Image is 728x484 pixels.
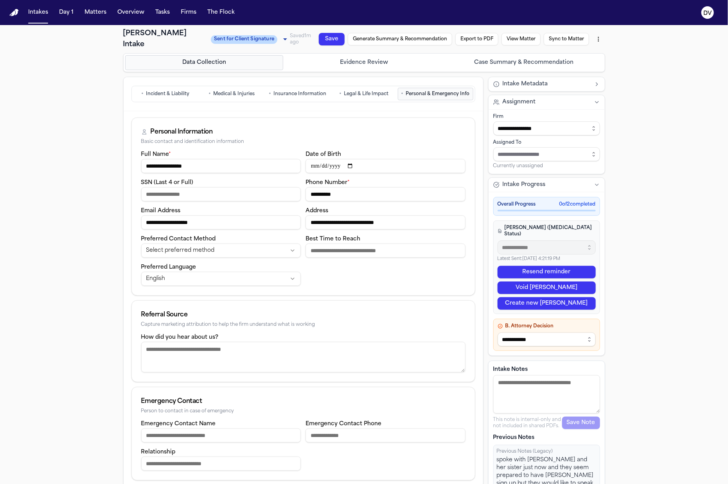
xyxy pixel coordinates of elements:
[306,215,466,229] input: Address
[141,457,301,471] input: Emergency contact relationship
[133,88,198,100] button: Go to Incident & Liability
[211,19,278,34] span: Sent for Client Signature
[141,139,466,145] div: Basic contact and identification information
[542,52,589,69] button: Sync to Matter
[498,297,596,310] button: Create new [PERSON_NAME]
[489,178,605,192] button: Intake Progress
[493,163,543,169] span: Currently unassigned
[559,201,596,208] span: 0 of 2 completed
[141,236,216,242] label: Preferred Contact Method
[401,90,404,98] span: •
[306,152,341,157] label: Date of Birth
[306,159,466,173] input: Date of birth
[498,282,596,294] button: Void [PERSON_NAME]
[498,256,596,263] p: Latest Sent: [DATE] 4:21:19 PM
[503,98,536,106] span: Assignment
[344,91,388,97] span: Legal & Life Impact
[339,90,342,98] span: •
[141,322,466,328] div: Capture marketing attribution to help the firm understand what is working
[590,56,604,71] button: More actions
[25,5,51,20] button: Intakes
[306,187,466,201] input: Phone number
[151,127,213,137] div: Personal Information
[141,428,301,442] input: Emergency contact name
[178,5,200,20] button: Firms
[114,5,147,20] button: Overview
[211,18,291,37] div: Update intake status
[141,159,301,173] input: Full name
[493,114,600,120] div: Firm
[493,139,600,146] div: Assigned To
[141,208,181,214] label: Email Address
[406,91,470,97] span: Personal & Emergency Info
[498,323,596,329] h4: B. Attorney Decision
[141,187,301,201] input: SSN
[56,5,77,20] button: Day 1
[498,266,596,278] button: Resend reminder
[125,55,603,70] nav: Intake steps
[9,9,19,16] img: Finch Logo
[493,375,600,414] textarea: Intake notes
[9,9,19,16] a: Home
[498,201,536,208] span: Overall Progress
[493,121,600,135] input: Select firm
[141,397,466,406] div: Emergency Contact
[503,181,546,189] span: Intake Progress
[445,55,603,70] button: Go to Case Summary & Recommendation step
[489,95,605,109] button: Assignment
[142,90,144,98] span: •
[141,215,301,229] input: Email address
[200,88,264,100] button: Go to Medical & Injuries
[347,31,453,55] button: Generate Summary & Recommendation
[141,180,194,186] label: SSN (Last 4 or Full)
[306,180,350,186] label: Phone Number
[306,208,328,214] label: Address
[493,417,562,429] p: This note is internal-only and not included in shared PDFs.
[493,434,600,442] p: Previous Notes
[306,428,466,442] input: Emergency contact phone
[498,225,596,237] h4: [PERSON_NAME] ([MEDICAL_DATA] Status)
[125,55,284,70] button: Go to Data Collection step
[213,91,255,97] span: Medical & Injuries
[141,310,466,320] div: Referral Source
[503,80,548,88] span: Intake Metadata
[141,408,466,414] div: Person to contact in case of emergency
[146,91,190,97] span: Incident & Liability
[209,90,211,98] span: •
[141,421,216,427] label: Emergency Contact Name
[332,88,396,100] button: Go to Legal & Life Impact
[398,88,473,100] button: Go to Personal & Emergency Info
[141,264,196,270] label: Preferred Language
[274,91,327,97] span: Insurance Information
[318,28,345,43] button: Save
[454,42,498,59] button: Export to PDF
[306,236,360,242] label: Best Time to Reach
[489,77,605,91] button: Intake Metadata
[306,421,381,427] label: Emergency Contact Phone
[306,244,466,258] input: Best time to reach
[500,47,540,64] button: View Matter
[497,448,597,455] div: Previous Notes (Legacy)
[269,90,271,98] span: •
[141,449,176,455] label: Relationship
[493,147,600,161] input: Assign to staff member
[141,152,171,157] label: Full Name
[152,5,173,20] button: Tasks
[266,88,330,100] button: Go to Insurance Information
[81,5,110,20] button: Matters
[493,366,600,374] label: Intake Notes
[285,55,443,70] button: Go to Evidence Review step
[204,5,238,20] button: The Flock
[141,334,219,340] label: How did you hear about us?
